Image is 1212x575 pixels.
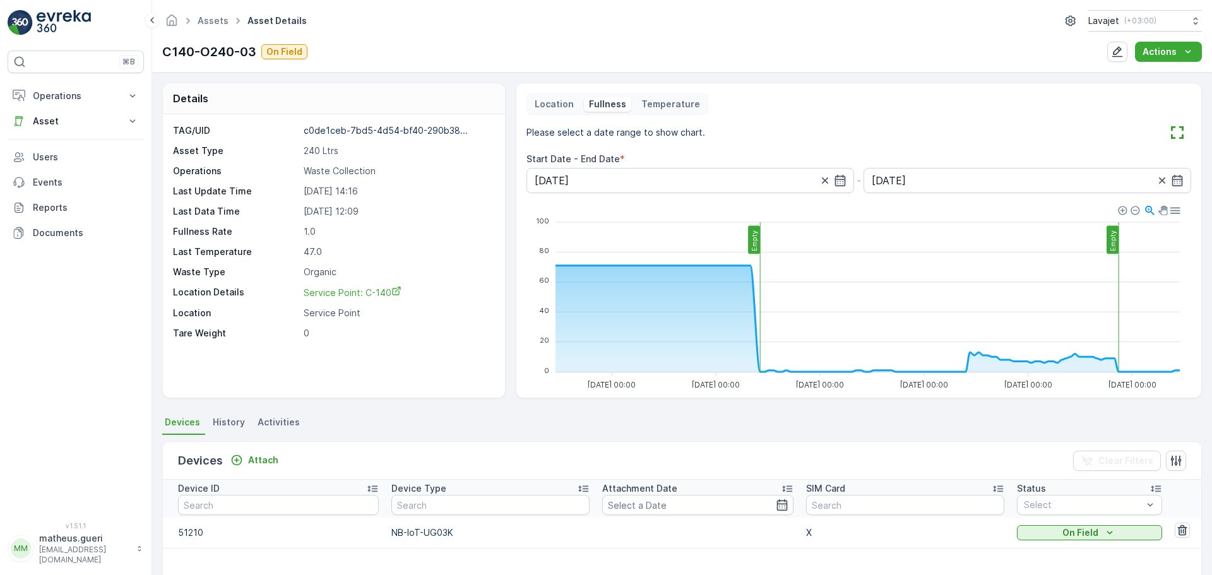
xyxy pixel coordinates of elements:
[864,168,1191,193] input: dd/mm/yyyy
[304,307,492,319] p: Service Point
[1073,451,1161,471] button: Clear Filters
[173,286,299,299] p: Location Details
[8,145,144,170] a: Users
[165,416,200,429] span: Devices
[1062,526,1098,539] p: On Field
[1088,15,1119,27] p: Lavajet
[1088,10,1202,32] button: Lavajet(+03:00)
[8,220,144,246] a: Documents
[33,151,139,163] p: Users
[544,366,549,375] tspan: 0
[173,145,299,157] p: Asset Type
[526,168,854,193] input: dd/mm/yyyy
[304,185,492,198] p: [DATE] 14:16
[1143,205,1154,215] div: Selection Zoom
[173,124,299,137] p: TAG/UID
[8,83,144,109] button: Operations
[304,266,492,278] p: Organic
[33,115,119,127] p: Asset
[33,176,139,189] p: Events
[796,380,844,389] tspan: [DATE] 00:00
[540,336,549,345] tspan: 20
[178,495,379,515] input: Search
[33,227,139,239] p: Documents
[178,526,379,539] p: 51210
[641,98,700,110] p: Temperature
[173,307,299,319] p: Location
[261,44,307,59] button: On Field
[1143,45,1177,58] p: Actions
[173,91,208,106] p: Details
[1017,525,1161,540] button: On Field
[8,170,144,195] a: Events
[178,452,223,470] p: Devices
[173,327,299,340] p: Tare Weight
[165,18,179,29] a: Homepage
[304,205,492,218] p: [DATE] 12:09
[198,15,229,26] a: Assets
[588,380,636,389] tspan: [DATE] 00:00
[1017,482,1046,495] p: Status
[39,545,130,565] p: [EMAIL_ADDRESS][DOMAIN_NAME]
[33,90,119,102] p: Operations
[173,185,299,198] p: Last Update Time
[8,10,33,35] img: logo
[1098,454,1153,467] p: Clear Filters
[589,98,626,110] p: Fullness
[8,532,144,565] button: MMmatheus.gueri[EMAIL_ADDRESS][DOMAIN_NAME]
[173,246,299,258] p: Last Temperature
[391,526,590,539] p: NB-IoT-UG03K
[213,416,245,429] span: History
[304,327,492,340] p: 0
[535,98,574,110] p: Location
[806,495,1004,515] input: Search
[602,495,793,515] input: Select a Date
[1130,205,1139,214] div: Zoom Out
[1158,206,1165,213] div: Panning
[304,165,492,177] p: Waste Collection
[391,482,446,495] p: Device Type
[37,10,91,35] img: logo_light-DOdMpM7g.png
[1168,205,1179,215] div: Menu
[173,225,299,238] p: Fullness Rate
[526,126,705,139] p: Please select a date range to show chart.
[304,145,492,157] p: 240 Ltrs
[536,216,549,225] tspan: 100
[122,57,135,67] p: ⌘B
[39,532,130,545] p: matheus.gueri
[1135,42,1202,62] button: Actions
[11,538,31,559] div: MM
[1004,380,1052,389] tspan: [DATE] 00:00
[8,109,144,134] button: Asset
[900,380,948,389] tspan: [DATE] 00:00
[1024,499,1142,511] p: Select
[806,526,1004,539] p: X
[304,246,492,258] p: 47.0
[539,306,549,315] tspan: 40
[8,522,144,530] span: v 1.51.1
[225,453,283,468] button: Attach
[33,201,139,214] p: Reports
[304,286,492,299] a: Service Point: C-140
[526,153,620,164] label: Start Date - End Date
[304,287,401,298] span: Service Point: C-140
[692,380,740,389] tspan: [DATE] 00:00
[178,482,220,495] p: Device ID
[1124,16,1156,26] p: ( +03:00 )
[8,195,144,220] a: Reports
[304,225,492,238] p: 1.0
[539,276,549,285] tspan: 60
[173,205,299,218] p: Last Data Time
[602,482,677,495] p: Attachment Date
[304,125,468,136] p: c0de1ceb-7bd5-4d54-bf40-290b38...
[248,454,278,466] p: Attach
[258,416,300,429] span: Activities
[539,246,549,255] tspan: 80
[245,15,309,27] span: Asset Details
[173,165,299,177] p: Operations
[391,495,590,515] input: Search
[162,42,256,61] p: C140-O240-03
[857,173,861,188] p: -
[806,482,845,495] p: SIM Card
[266,45,302,58] p: On Field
